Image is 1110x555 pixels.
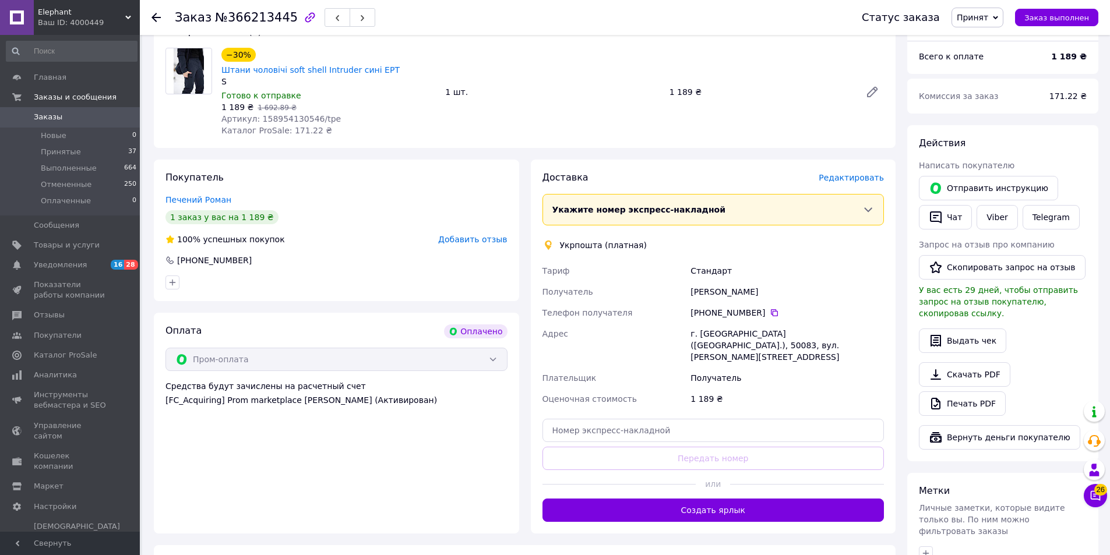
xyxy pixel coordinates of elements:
div: 1 шт. [441,84,664,100]
span: Готово к отправке [221,91,301,100]
a: Штани чоловічі soft shell Intruder сині EPT [221,65,400,75]
img: Штани чоловічі soft shell Intruder сині EPT [174,48,205,94]
span: Всего к оплате [919,52,984,61]
span: Действия [919,137,965,149]
span: Управление сайтом [34,420,108,441]
button: Вернуть деньги покупателю [919,425,1080,450]
span: У вас есть 29 дней, чтобы отправить запрос на отзыв покупателю, скопировав ссылку. [919,285,1078,318]
a: Печать PDF [919,391,1006,416]
span: 37 [128,147,136,157]
span: Заказ [175,10,212,24]
button: Скопировать запрос на отзыв [919,255,1086,280]
span: Принятые [41,147,81,157]
span: Заказ выполнен [1024,13,1089,22]
a: Viber [977,205,1017,229]
span: Каталог ProSale [34,350,97,360]
span: Аналитика [34,370,77,380]
div: 1 заказ у вас на 1 189 ₴ [165,210,279,224]
span: Отмененные [41,179,91,190]
a: Скачать PDF [919,362,1010,387]
span: Укажите номер экспресс-накладной [552,205,726,214]
span: Комиссия за заказ [919,91,999,101]
span: Тариф [542,266,570,275]
span: 664 [124,163,136,174]
span: Кошелек компании [34,451,108,472]
span: Товары в заказе (1) [165,26,262,37]
span: Оплаченные [41,196,91,206]
span: Главная [34,72,66,83]
div: Ваш ID: 4000449 [38,17,140,28]
button: Заказ выполнен [1015,9,1098,26]
span: Телефон получателя [542,308,633,317]
span: Каталог ProSale: 171.22 ₴ [221,126,332,135]
span: Плательщик [542,373,597,383]
span: Сообщения [34,220,79,231]
div: успешных покупок [165,234,285,245]
div: Стандарт [688,260,886,281]
div: [FC_Acquiring] Prom marketplace [PERSON_NAME] (Активирован) [165,394,508,406]
span: 250 [124,179,136,190]
span: Принят [957,13,988,22]
div: Статус заказа [862,12,940,23]
span: №366213445 [215,10,298,24]
div: S [221,76,436,87]
div: −30% [221,48,256,62]
div: г. [GEOGRAPHIC_DATA] ([GEOGRAPHIC_DATA].), 50083, вул. [PERSON_NAME][STREET_ADDRESS] [688,323,886,367]
span: Выполненные [41,163,97,174]
button: Чат с покупателем26 [1084,484,1107,507]
a: Telegram [1023,205,1080,229]
div: [PHONE_NUMBER] [690,307,884,319]
span: Отзывы [34,310,65,320]
span: Товары и услуги [34,240,100,250]
div: Получатель [688,367,886,388]
input: Поиск [6,41,138,62]
span: Адрес [542,329,568,338]
span: 0 [132,130,136,141]
span: Получатель [542,287,593,296]
span: Написать покупателю [919,161,1014,170]
b: 1 189 ₴ [1051,52,1087,61]
span: Оплата [165,325,202,336]
button: Выдать чек [919,328,1006,353]
span: Покупатель [165,172,224,183]
span: 1 692.89 ₴ [258,104,297,112]
span: 16 [111,260,124,270]
span: Покупатели [34,330,82,341]
span: Артикул: 158954130546/tpe [221,114,341,123]
span: или [696,478,730,490]
div: 1 189 ₴ [688,388,886,409]
span: Настройки [34,501,76,512]
span: Оценочная стоимость [542,394,637,404]
span: Уведомления [34,260,87,270]
span: Доставка [542,172,589,183]
a: Печений Роман [165,195,231,204]
span: Добавить отзыв [438,235,507,244]
span: 1 189 ₴ [221,102,253,112]
a: Редактировать [861,80,884,104]
div: Укрпошта (платная) [557,239,650,251]
div: Вернуться назад [151,12,161,23]
span: Маркет [34,481,64,492]
div: Оплачено [444,324,507,338]
input: Номер экспресс-накладной [542,419,885,442]
span: Редактировать [819,173,884,182]
div: 1 189 ₴ [665,84,856,100]
span: Запрос на отзыв про компанию [919,240,1055,249]
span: Заказы и сообщения [34,92,117,102]
button: Создать ярлык [542,499,885,522]
span: 171.22 ₴ [1049,91,1087,101]
span: 0 [132,196,136,206]
span: Новые [41,130,66,141]
div: Средства будут зачислены на расчетный счет [165,380,508,406]
span: 26 [1094,484,1107,496]
span: 100% [177,235,200,244]
button: Чат [919,205,972,229]
span: Инструменты вебмастера и SEO [34,390,108,411]
div: [PHONE_NUMBER] [176,254,253,266]
span: Личные заметки, которые видите только вы. По ним можно фильтровать заказы [919,503,1065,536]
span: 28 [124,260,138,270]
span: Заказы [34,112,62,122]
div: [PERSON_NAME] [688,281,886,302]
button: Отправить инструкцию [919,176,1058,200]
span: Метки [919,485,950,496]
